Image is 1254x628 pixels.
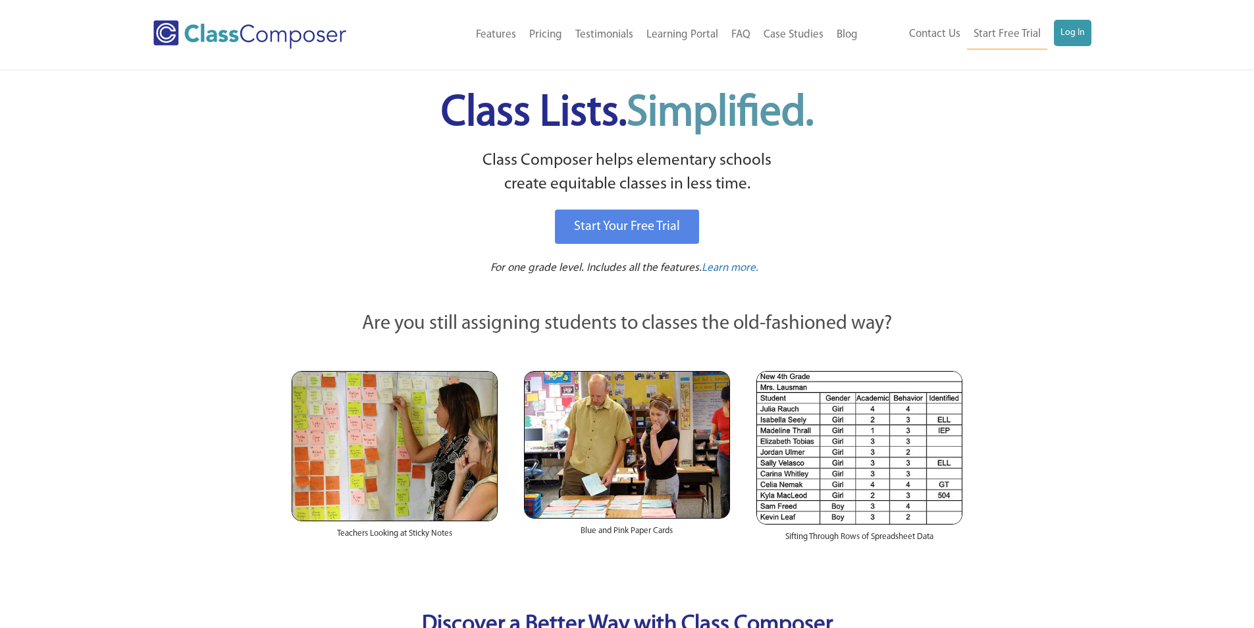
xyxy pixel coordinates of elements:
[757,20,830,49] a: Case Studies
[756,371,962,525] img: Spreadsheets
[902,20,967,49] a: Contact Us
[441,92,814,135] span: Class Lists.
[756,525,962,556] div: Sifting Through Rows of Spreadsheet Data
[523,20,569,49] a: Pricing
[153,20,346,49] img: Class Composer
[864,20,1091,49] nav: Header Menu
[1054,20,1091,46] a: Log In
[290,149,965,197] p: Class Composer helps elementary schools create equitable classes in less time.
[490,262,702,273] span: For one grade level. Includes all the features.
[524,519,730,550] div: Blue and Pink Paper Cards
[640,20,725,49] a: Learning Portal
[627,92,814,135] span: Simplified.
[830,20,864,49] a: Blog
[292,521,498,553] div: Teachers Looking at Sticky Notes
[292,310,963,339] p: Are you still assigning students to classes the old-fashioned way?
[555,210,699,244] a: Start Your Free Trial
[725,20,757,49] a: FAQ
[524,371,730,518] img: Blue and Pink Paper Cards
[702,260,758,277] a: Learn more.
[569,20,640,49] a: Testimonials
[574,220,680,233] span: Start Your Free Trial
[702,262,758,273] span: Learn more.
[469,20,523,49] a: Features
[967,20,1047,49] a: Start Free Trial
[292,371,498,521] img: Teachers Looking at Sticky Notes
[400,20,864,49] nav: Header Menu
